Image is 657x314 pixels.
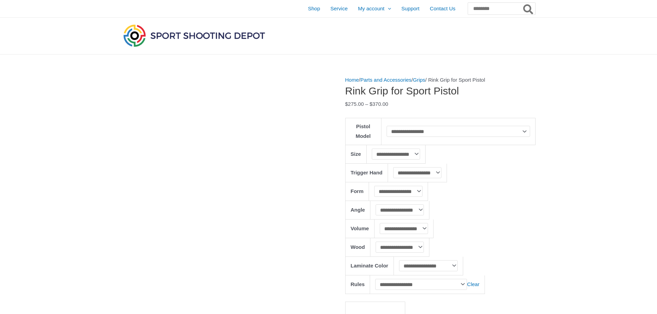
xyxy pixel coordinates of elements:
img: Sport Shooting Depot [122,23,267,48]
label: Volume [351,225,369,231]
label: Angle [351,207,365,213]
label: Trigger Hand [351,170,383,175]
label: Laminate Color [351,263,388,269]
label: Pistol Model [356,123,370,139]
label: Size [351,151,361,157]
span: $ [369,101,372,107]
label: Rules [351,281,365,287]
label: Form [351,188,364,194]
span: – [365,101,368,107]
a: Home [345,77,359,83]
button: Search [522,3,535,14]
a: Clear options [467,281,479,287]
a: Grips [413,77,425,83]
bdi: 370.00 [369,101,388,107]
span: $ [345,101,348,107]
nav: Breadcrumb [345,75,536,85]
a: Parts and Accessories [360,77,411,83]
h1: Rink Grip for Sport Pistol [345,85,536,97]
label: Wood [351,244,365,250]
bdi: 275.00 [345,101,364,107]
